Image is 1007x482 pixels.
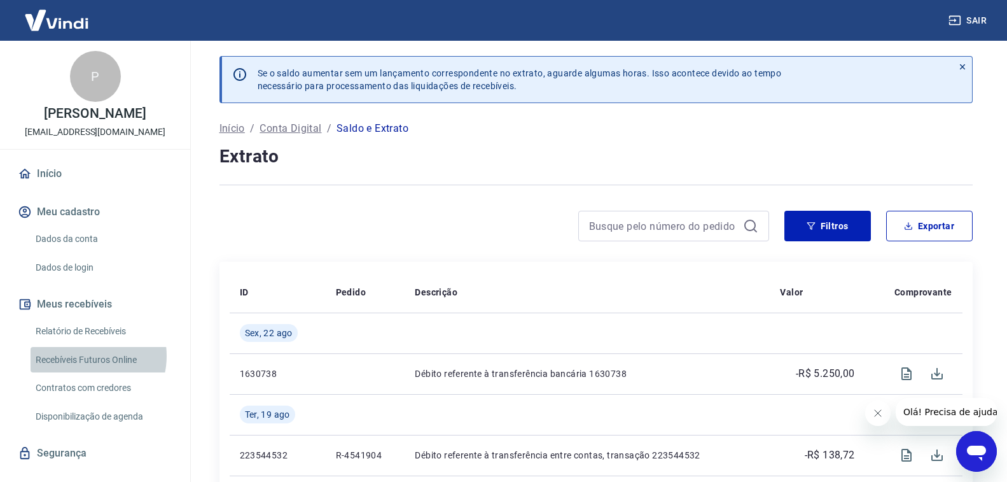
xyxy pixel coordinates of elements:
[31,404,175,430] a: Disponibilização de agenda
[240,449,316,462] p: 223544532
[8,9,107,19] span: Olá! Precisa de ajuda?
[336,286,366,299] p: Pedido
[886,211,973,241] button: Exportar
[415,449,760,462] p: Débito referente à transferência entre contas, transação 223544532
[31,375,175,401] a: Contratos com credores
[44,107,146,120] p: [PERSON_NAME]
[589,216,738,236] input: Busque pelo número do pedido
[15,290,175,318] button: Meus recebíveis
[415,367,760,380] p: Débito referente à transferência bancária 1630738
[780,286,803,299] p: Valor
[219,144,973,169] h4: Extrato
[784,211,871,241] button: Filtros
[258,67,782,92] p: Se o saldo aumentar sem um lançamento correspondente no extrato, aguarde algumas horas. Isso acon...
[70,51,121,102] div: P
[240,286,249,299] p: ID
[891,358,922,389] span: Visualizar
[865,400,891,426] iframe: Fechar mensagem
[337,121,408,136] p: Saldo e Extrato
[946,9,992,32] button: Sair
[25,125,165,139] p: [EMAIL_ADDRESS][DOMAIN_NAME]
[250,121,254,136] p: /
[956,431,997,472] iframe: Botão para abrir a janela de mensagens
[245,327,293,339] span: Sex, 22 ago
[31,347,175,373] a: Recebíveis Futuros Online
[796,366,855,381] p: -R$ 5.250,00
[31,318,175,344] a: Relatório de Recebíveis
[15,198,175,226] button: Meu cadastro
[336,449,395,462] p: R-4541904
[922,440,952,471] span: Download
[415,286,457,299] p: Descrição
[805,448,855,463] p: -R$ 138,72
[922,358,952,389] span: Download
[219,121,245,136] a: Início
[15,160,175,188] a: Início
[896,398,997,426] iframe: Mensagem da empresa
[15,439,175,467] a: Segurança
[260,121,321,136] a: Conta Digital
[240,367,316,380] p: 1630738
[31,255,175,281] a: Dados de login
[327,121,331,136] p: /
[245,408,290,421] span: Ter, 19 ago
[891,440,922,471] span: Visualizar
[15,1,98,39] img: Vindi
[31,226,175,252] a: Dados da conta
[894,286,952,299] p: Comprovante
